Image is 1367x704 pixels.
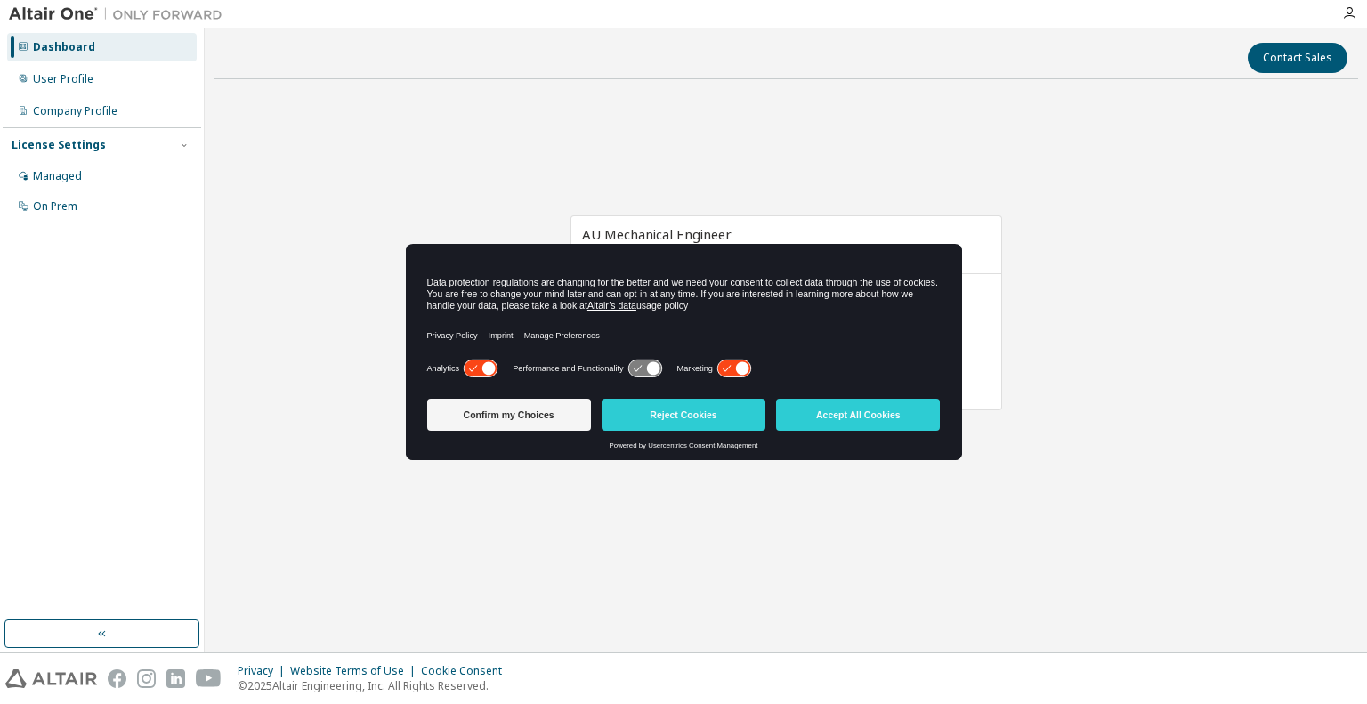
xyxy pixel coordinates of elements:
[421,664,513,678] div: Cookie Consent
[33,199,77,214] div: On Prem
[5,669,97,688] img: altair_logo.svg
[33,72,93,86] div: User Profile
[238,664,290,678] div: Privacy
[137,669,156,688] img: instagram.svg
[196,669,222,688] img: youtube.svg
[238,678,513,693] p: © 2025 Altair Engineering, Inc. All Rights Reserved.
[33,104,117,118] div: Company Profile
[33,169,82,183] div: Managed
[33,40,95,54] div: Dashboard
[582,225,732,243] span: AU Mechanical Engineer
[12,138,106,152] div: License Settings
[108,669,126,688] img: facebook.svg
[290,664,421,678] div: Website Terms of Use
[9,5,231,23] img: Altair One
[166,669,185,688] img: linkedin.svg
[1248,43,1347,73] button: Contact Sales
